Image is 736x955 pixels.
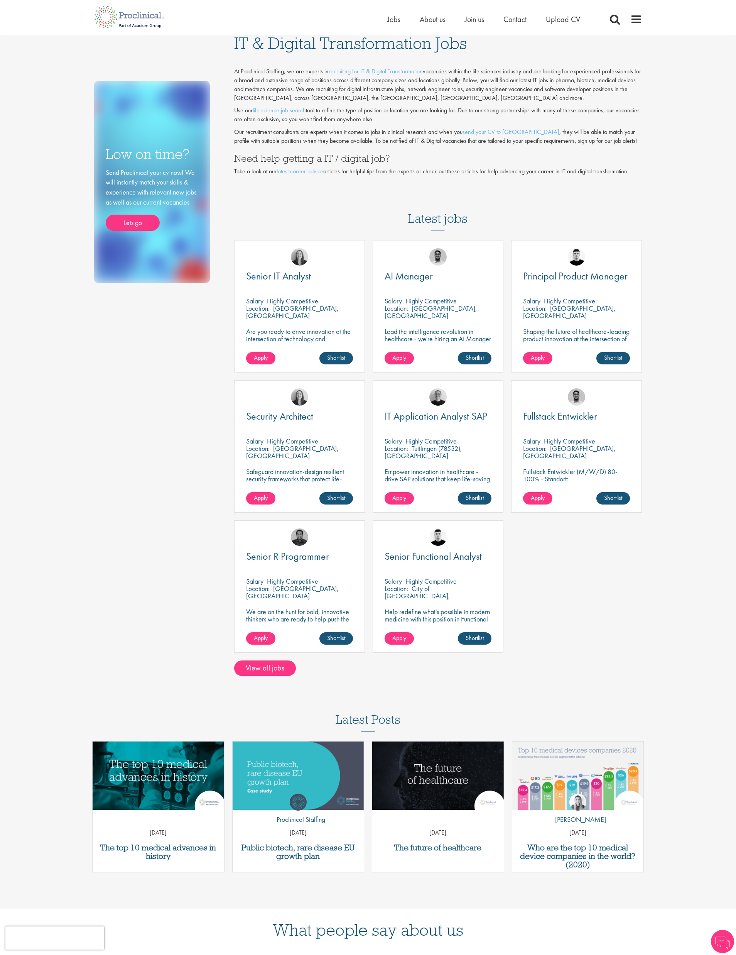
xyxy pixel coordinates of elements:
[291,388,308,406] img: Mia Kellerman
[236,843,360,860] a: Public biotech, rare disease EU growth plan
[392,494,406,502] span: Apply
[523,437,540,445] span: Salary
[385,444,462,460] p: Tuttlingen (78532), [GEOGRAPHIC_DATA]
[253,106,306,114] a: life science job search
[512,742,644,810] img: Top 10 medical devices companies - 2020
[463,128,559,136] a: send your CV to [GEOGRAPHIC_DATA]
[234,167,642,176] p: Take a look at our articles for helpful tips from the experts or check out these articles for hel...
[711,930,734,953] img: Chatbot
[385,492,414,505] a: Apply
[246,444,270,453] span: Location:
[254,494,268,502] span: Apply
[291,528,308,546] img: Mike Raletz
[246,550,329,563] span: Senior R Programmer
[523,444,616,460] p: [GEOGRAPHIC_DATA], [GEOGRAPHIC_DATA]
[336,713,400,731] h3: Latest Posts
[465,14,484,24] a: Join us
[385,577,402,586] span: Salary
[372,742,504,810] img: Future of healthcare
[429,388,447,406] img: Emma Pretorious
[523,271,630,281] a: Principal Product Manager
[392,634,406,642] span: Apply
[523,444,547,453] span: Location:
[385,584,450,608] p: City of [GEOGRAPHIC_DATA], [GEOGRAPHIC_DATA]
[372,742,504,810] a: Link to a post
[429,248,447,266] img: Timothy Deschamps
[246,328,353,364] p: Are you ready to drive innovation at the intersection of technology and healthcare, transforming ...
[246,444,339,460] p: [GEOGRAPHIC_DATA], [GEOGRAPHIC_DATA]
[271,814,325,825] p: Proclinical Staffing
[544,437,595,445] p: Highly Competitive
[385,304,477,320] p: [GEOGRAPHIC_DATA], [GEOGRAPHIC_DATA]
[246,552,353,561] a: Senior R Programmer
[385,410,487,423] span: IT Application Analyst SAP
[291,248,308,266] img: Mia Kellerman
[234,128,642,146] p: Our recruitment consultants are experts when it comes to jobs in clinical research and when you ,...
[568,248,585,266] img: Patrick Melody
[267,437,318,445] p: Highly Competitive
[512,742,644,810] a: Link to a post
[246,492,275,505] a: Apply
[531,494,545,502] span: Apply
[319,352,353,364] a: Shortlist
[596,352,630,364] a: Shortlist
[233,742,364,810] img: Public biotech, rare disease EU growth plan thumbnail
[385,411,491,421] a: IT Application Analyst SAP
[290,794,307,811] img: Proclinical Staffing
[246,584,270,593] span: Location:
[372,828,504,837] p: [DATE]
[385,304,408,313] span: Location:
[523,328,630,350] p: Shaping the future of healthcare-leading product innovation at the intersection of technology and...
[246,269,311,283] span: Senior IT Analyst
[106,147,198,162] h3: Low on time?
[429,528,447,546] a: Patrick Melody
[392,354,406,362] span: Apply
[546,14,580,24] a: Upload CV
[96,843,220,860] h3: The top 10 medical advances in history
[234,660,296,676] a: View all jobs
[93,742,224,810] img: Top 10 medical advances in history
[523,410,597,423] span: Fullstack Entwickler
[233,742,364,810] a: Link to a post
[267,577,318,586] p: Highly Competitive
[246,468,353,497] p: Safeguard innovation-design resilient security frameworks that protect life-changing pharmaceutic...
[385,550,482,563] span: Senior Functional Analyst
[267,296,318,305] p: Highly Competitive
[246,437,263,445] span: Salary
[458,632,491,645] a: Shortlist
[329,67,423,75] a: recruiting for IT & Digital Transformation
[458,352,491,364] a: Shortlist
[523,468,630,505] p: Fullstack Entwickler (M/W/D) 80-100% - Standort: [GEOGRAPHIC_DATA], [GEOGRAPHIC_DATA] - Arbeitsze...
[271,794,325,828] a: Proclinical Staffing Proclinical Staffing
[246,304,339,320] p: [GEOGRAPHIC_DATA], [GEOGRAPHIC_DATA]
[544,296,595,305] p: Highly Competitive
[319,492,353,505] a: Shortlist
[523,352,552,364] a: Apply
[385,352,414,364] a: Apply
[568,388,585,406] a: Timothy Deschamps
[246,632,275,645] a: Apply
[523,304,616,320] p: [GEOGRAPHIC_DATA], [GEOGRAPHIC_DATA]
[512,828,644,837] p: [DATE]
[246,608,353,637] p: We are on the hunt for bold, innovative thinkers who are ready to help push the boundaries of sci...
[234,67,642,102] p: At Proclinical Staffing, we are experts in vacancies within the life sciences industry and are lo...
[246,296,263,305] span: Salary
[385,608,491,630] p: Help redefine what's possible in modern medicine with this position in Functional Analysis!
[387,14,400,24] a: Jobs
[523,269,628,283] span: Principal Product Manager
[376,843,500,852] a: The future of healthcare
[385,271,491,281] a: AI Manager
[420,14,446,24] a: About us
[254,634,268,642] span: Apply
